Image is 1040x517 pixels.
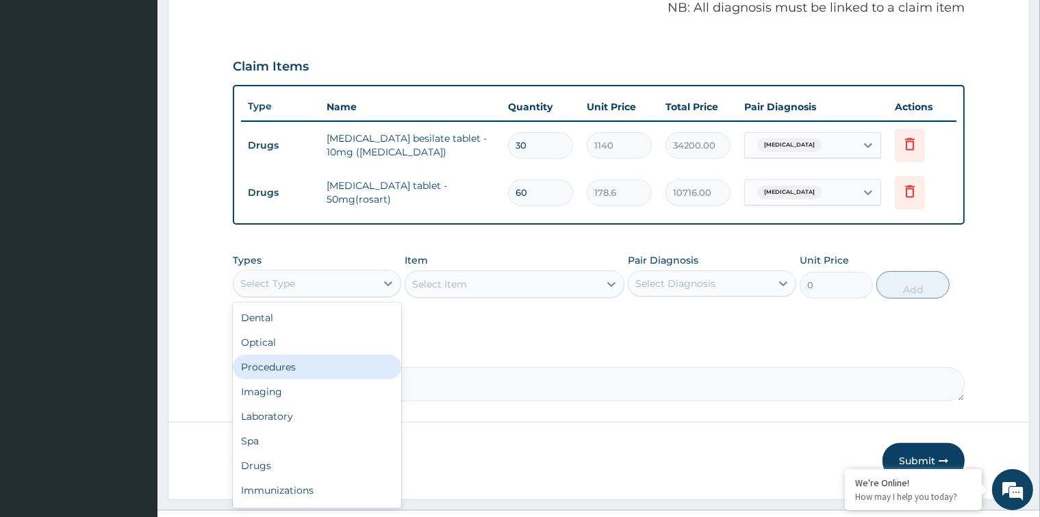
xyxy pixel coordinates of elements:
[659,93,737,121] th: Total Price
[737,93,888,121] th: Pair Diagnosis
[233,379,401,404] div: Imaging
[876,271,950,299] button: Add
[628,253,698,267] label: Pair Diagnosis
[241,133,320,158] td: Drugs
[320,172,500,213] td: [MEDICAL_DATA] tablet - 50mg(rosart)
[800,253,849,267] label: Unit Price
[757,138,822,152] span: [MEDICAL_DATA]
[233,355,401,379] div: Procedures
[320,125,500,166] td: [MEDICAL_DATA] besilate tablet - 10mg ([MEDICAL_DATA])
[580,93,659,121] th: Unit Price
[405,253,428,267] label: Item
[883,443,965,479] button: Submit
[240,277,295,290] div: Select Type
[233,330,401,355] div: Optical
[233,60,309,75] h3: Claim Items
[225,7,257,40] div: Minimize live chat window
[635,277,715,290] div: Select Diagnosis
[233,478,401,503] div: Immunizations
[71,77,230,94] div: Chat with us now
[25,68,55,103] img: d_794563401_company_1708531726252_794563401
[320,93,500,121] th: Name
[888,93,956,121] th: Actions
[855,491,972,503] p: How may I help you today?
[501,93,580,121] th: Quantity
[233,404,401,429] div: Laboratory
[757,186,822,199] span: [MEDICAL_DATA]
[233,429,401,453] div: Spa
[79,173,189,311] span: We're online!
[233,305,401,330] div: Dental
[241,180,320,205] td: Drugs
[241,94,320,119] th: Type
[855,477,972,489] div: We're Online!
[233,348,964,360] label: Comment
[233,255,262,266] label: Types
[233,453,401,478] div: Drugs
[7,374,261,422] textarea: Type your message and hit 'Enter'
